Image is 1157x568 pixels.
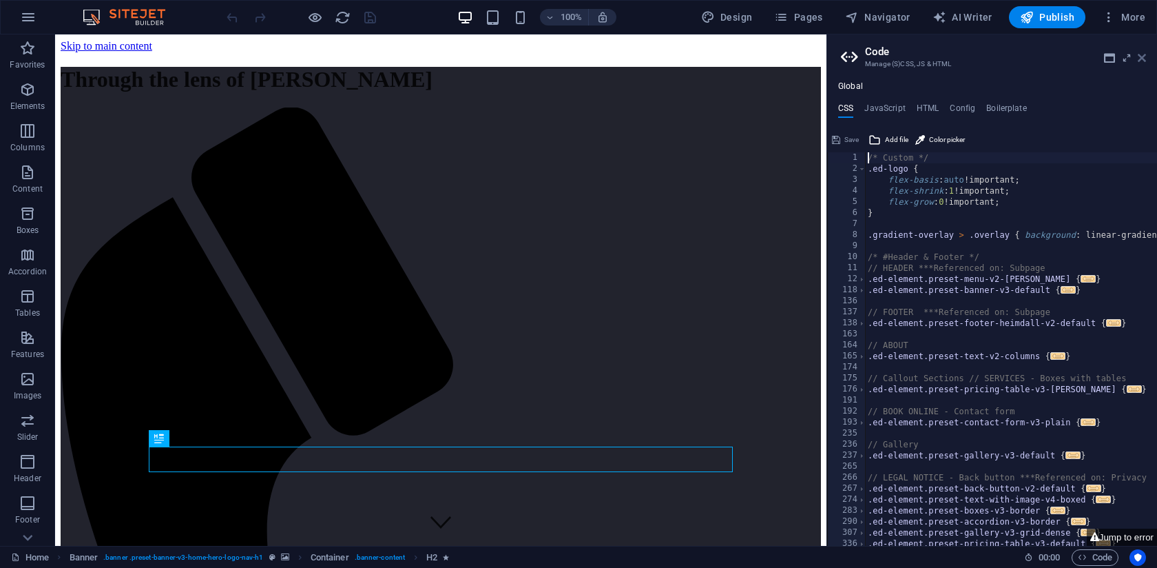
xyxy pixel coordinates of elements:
span: ... [1065,452,1081,459]
h4: HTML [917,103,939,119]
button: Jump to error [1087,529,1157,546]
button: Publish [1009,6,1085,28]
div: 4 [828,185,866,196]
div: 138 [828,318,866,329]
button: AI Writer [927,6,998,28]
button: reload [334,9,351,26]
i: This element contains a background [281,554,289,561]
div: 12 [828,274,866,285]
div: 267 [828,483,866,494]
span: Design [701,10,753,24]
div: 136 [828,296,866,307]
div: 118 [828,285,866,296]
i: On resize automatically adjust zoom level to fit chosen device. [596,11,609,23]
span: . banner-content [355,549,405,566]
span: Navigator [845,10,910,24]
span: ... [1081,418,1096,426]
div: 163 [828,329,866,340]
div: 2 [828,163,866,174]
div: 235 [828,428,866,439]
div: 164 [828,340,866,351]
button: Color picker [913,132,967,148]
p: Elements [10,101,45,112]
span: Color picker [929,132,965,148]
span: ... [1127,385,1142,393]
span: ... [1050,507,1065,514]
span: ... [1081,275,1096,283]
p: Accordion [8,266,47,277]
span: Click to select. Double-click to edit [70,549,98,566]
div: 175 [828,373,866,384]
p: Slider [17,432,39,443]
h6: Session time [1024,549,1061,566]
h4: Boilerplate [986,103,1027,119]
p: Tables [15,307,40,318]
div: 290 [828,516,866,527]
div: 8 [828,230,866,241]
p: Content [12,183,43,194]
div: 193 [828,417,866,428]
div: 274 [828,494,866,505]
div: 191 [828,395,866,406]
p: Footer [15,514,40,525]
h4: Global [838,81,863,92]
i: Element contains an animation [443,554,449,561]
span: ... [1050,352,1065,360]
span: : [1048,552,1050,562]
div: 6 [828,207,866,219]
span: Publish [1020,10,1074,24]
span: . banner .preset-banner-v3-home-hero-logo-nav-h1 [103,549,263,566]
div: 3 [828,174,866,185]
div: 10 [828,252,866,263]
a: Skip to main content [6,6,97,17]
div: Design (Ctrl+Alt+Y) [696,6,758,28]
h4: JavaScript [864,103,905,119]
h2: Code [865,45,1146,58]
p: Images [14,390,42,401]
div: 192 [828,406,866,417]
button: Design [696,6,758,28]
button: Add file [866,132,910,148]
span: Code [1078,549,1112,566]
span: ... [1106,319,1121,327]
h4: Config [950,103,975,119]
h3: Manage (S)CSS, JS & HTML [865,58,1118,70]
div: 165 [828,351,866,362]
span: ... [1096,496,1111,503]
span: Add file [885,132,908,148]
span: Click to select. Double-click to edit [426,549,437,566]
span: Pages [774,10,822,24]
div: 5 [828,196,866,207]
button: Pages [769,6,828,28]
span: ... [1081,529,1096,536]
span: More [1102,10,1145,24]
p: Features [11,349,44,360]
div: 1 [828,152,866,163]
h6: 100% [561,9,583,26]
nav: breadcrumb [70,549,450,566]
div: 236 [828,439,866,450]
button: Navigator [840,6,916,28]
span: AI Writer [932,10,992,24]
div: 283 [828,505,866,516]
p: Boxes [17,225,39,236]
button: Click here to leave preview mode and continue editing [306,9,323,26]
div: 137 [828,307,866,318]
div: 307 [828,527,866,538]
h4: CSS [838,103,853,119]
p: Favorites [10,59,45,70]
i: This element is a customizable preset [269,554,275,561]
button: More [1096,6,1151,28]
i: Reload page [335,10,351,26]
span: 00 00 [1039,549,1060,566]
div: 7 [828,219,866,230]
span: Click to select. Double-click to edit [311,549,349,566]
button: 100% [540,9,589,26]
div: 336 [828,538,866,549]
span: ... [1071,518,1086,525]
img: Editor Logo [79,9,183,26]
a: Click to cancel selection. Double-click to open Pages [11,549,49,566]
p: Header [14,473,41,484]
div: 237 [828,450,866,461]
div: 11 [828,263,866,274]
